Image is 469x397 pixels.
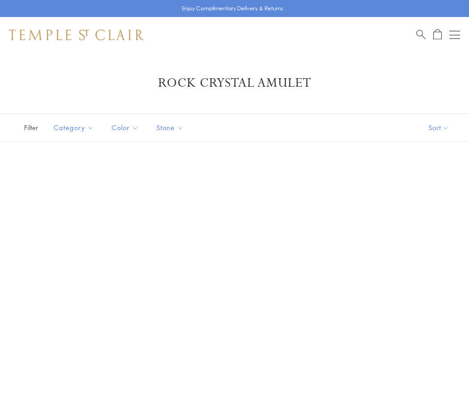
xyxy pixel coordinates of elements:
[182,4,283,13] p: Enjoy Complimentary Delivery & Returns
[22,75,447,91] h1: Rock Crystal Amulet
[416,29,426,40] a: Search
[105,118,145,138] button: Color
[9,30,144,40] img: Temple St. Clair
[433,29,442,40] a: Open Shopping Bag
[152,122,190,133] span: Stone
[150,118,190,138] button: Stone
[408,114,469,141] button: Show sort by
[47,118,100,138] button: Category
[449,30,460,40] button: Open navigation
[49,122,100,133] span: Category
[107,122,145,133] span: Color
